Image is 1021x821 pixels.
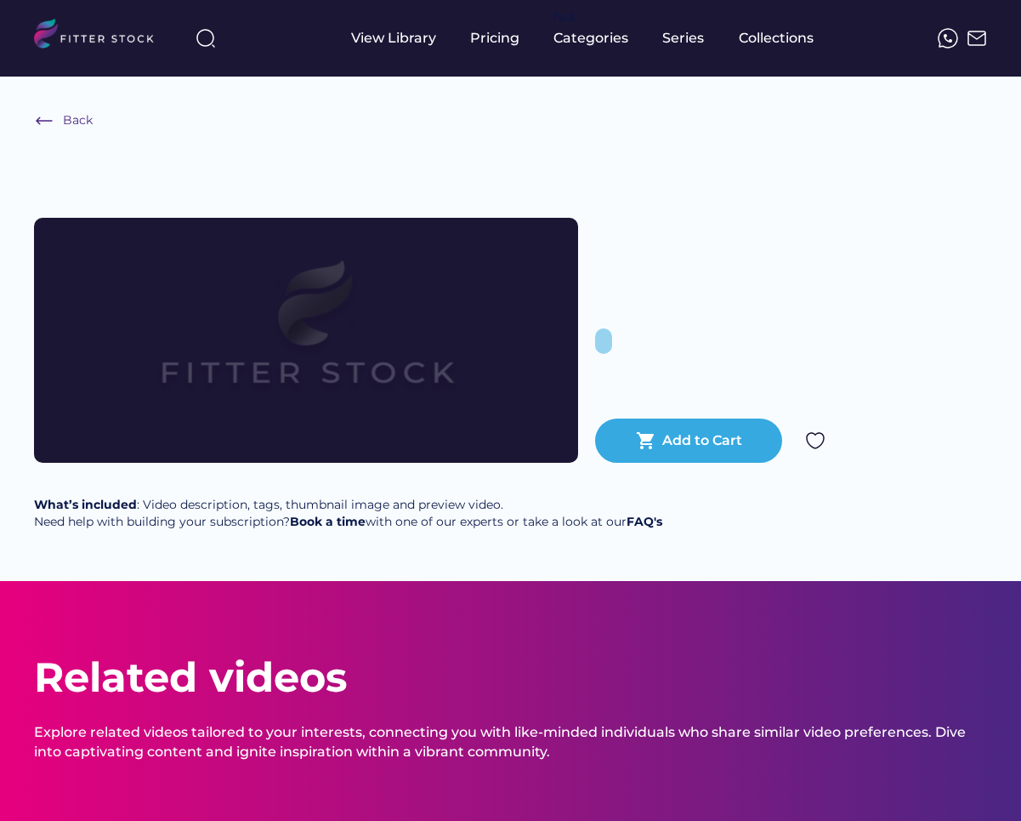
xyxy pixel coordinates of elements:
[196,28,216,48] img: search-normal%203.svg
[34,649,347,706] div: Related videos
[739,29,814,48] div: Collections
[553,9,576,26] div: fvck
[636,430,656,451] button: shopping_cart
[805,430,825,451] img: Group%201000002324.svg
[662,431,742,450] div: Add to Cart
[470,29,519,48] div: Pricing
[34,497,137,512] strong: What’s included
[662,29,705,48] div: Series
[627,514,662,529] a: FAQ's
[34,111,54,131] img: Frame%20%286%29.svg
[290,514,366,529] a: Book a time
[351,29,436,48] div: View Library
[553,29,628,48] div: Categories
[88,218,524,463] img: Frame%2079%20%281%29.svg
[34,19,168,54] img: LOGO.svg
[938,28,958,48] img: meteor-icons_whatsapp%20%281%29.svg
[967,28,987,48] img: Frame%2051.svg
[34,497,662,530] div: : Video description, tags, thumbnail image and preview video. Need help with building your subscr...
[63,112,93,129] div: Back
[34,723,987,761] div: Explore related videos tailored to your interests, connecting you with like-minded individuals wh...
